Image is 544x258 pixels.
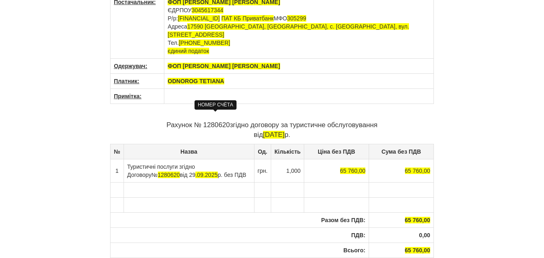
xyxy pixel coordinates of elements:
[111,144,124,159] th: №
[221,15,274,22] span: ПАТ КБ Приватбанк
[111,159,124,182] td: 1
[369,144,433,159] th: Сума без ПДВ
[405,217,430,223] span: 65 760,00
[168,78,224,84] span: ODNOROG TETIANA
[195,172,218,178] span: .09.2025
[254,159,271,182] td: грн.
[340,168,365,174] span: 65 760,00
[271,144,304,159] th: Кількість
[114,63,147,69] u: Одержувач:
[151,172,180,178] span: №
[158,172,180,178] span: 1280620
[405,168,430,174] span: 65 760,00
[168,23,409,38] span: 17590 [GEOGRAPHIC_DATA], [GEOGRAPHIC_DATA], с. [GEOGRAPHIC_DATA], вул. [STREET_ADDRESS]
[168,48,209,54] span: єдиний податок
[114,93,142,99] u: Примітка:
[178,15,220,22] span: [FINANCIAL_ID]
[192,7,223,13] span: 3045617344
[304,144,369,159] th: Ціна без ПДВ
[405,247,430,254] span: 65 760,00
[111,227,369,243] th: ПДВ:
[254,144,271,159] th: Од.
[287,15,306,22] span: 305299
[369,227,433,243] th: 0,00
[195,100,237,110] div: НОМЕР СЧЁТА
[111,243,369,258] th: Всього:
[179,40,230,46] span: [PHONE_NUMBER]
[124,159,254,182] td: Туристичні послуги згідно Договору від 29 р. без ПДВ
[110,120,434,140] p: Рахунок № 1280620 згідно договору за туристичне обслуговування від р.
[168,63,280,69] span: ФОП [PERSON_NAME] [PERSON_NAME]
[271,159,304,182] td: 1,000
[124,144,254,159] th: Назва
[111,212,369,227] th: Разом без ПДВ:
[263,131,285,139] span: [DATE]
[114,78,139,84] u: Платник:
